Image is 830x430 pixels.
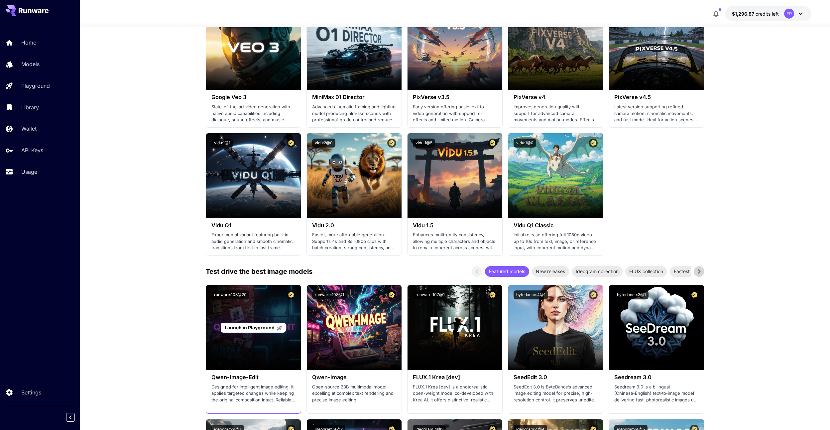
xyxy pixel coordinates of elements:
img: alt [307,285,402,370]
button: bytedance:3@1 [614,290,649,299]
h3: MiniMax 01 Director [312,94,396,100]
h3: PixVerse v4 [514,94,598,100]
img: alt [206,133,301,218]
p: Early version offering basic text-to-video generation with support for effects and limited motion... [413,104,497,123]
img: alt [508,133,603,218]
p: Latest version supporting refined camera motion, cinematic movements, and fast mode. Ideal for ac... [614,104,698,123]
div: Ideogram collection [572,266,623,277]
button: vidu:2@0 [312,139,335,148]
p: Advanced cinematic framing and lighting model producing film-like scenes with professional-grade ... [312,104,396,123]
span: Launch in Playground [225,325,275,330]
p: Usage [21,168,37,176]
button: vidu:1@0 [514,139,536,148]
button: bytedance:4@1 [514,290,548,299]
span: Fastest models [670,268,711,275]
button: Certified Model – Vetted for best performance and includes a commercial license. [387,290,396,299]
span: credits left [756,11,779,17]
button: runware:108@20 [211,290,249,299]
div: Featured models [485,266,529,277]
p: Library [21,103,39,111]
button: vidu:1@1 [211,139,233,148]
button: runware:108@1 [312,290,347,299]
span: New releases [532,268,569,275]
div: Fastest models [670,266,711,277]
p: API Keys [21,146,43,154]
p: Home [21,39,36,47]
button: Collapse sidebar [66,413,75,422]
p: Designed for intelligent image editing, it applies targeted changes while keeping the original co... [211,384,296,403]
img: alt [408,5,502,90]
button: Certified Model – Vetted for best performance and includes a commercial license. [387,139,396,148]
img: alt [408,133,502,218]
h3: Vidu Q1 [211,222,296,229]
img: alt [609,5,704,90]
p: SeedEdit 3.0 is ByteDance’s advanced image editing model for precise, high-resolution control. It... [514,384,598,403]
p: FLUX.1 Krea [dev] is a photorealistic open-weight model co‑developed with Krea AI. It offers dist... [413,384,497,403]
span: FLUX collection [625,268,667,275]
h3: Qwen-Image-Edit [211,374,296,380]
p: Settings [21,388,41,396]
h3: FLUX.1 Krea [dev] [413,374,497,380]
img: alt [508,5,603,90]
p: Test drive the best image models [206,267,312,276]
img: alt [307,5,402,90]
p: Open‑source 20B multimodal model excelling at complex text rendering and precise image editing. [312,384,396,403]
button: vidu:1@5 [413,139,435,148]
button: Certified Model – Vetted for best performance and includes a commercial license. [287,290,296,299]
h3: Vidu Q1 Classic [514,222,598,229]
p: Initial release offering full 1080p video up to 16s from text, image, or reference input, with co... [514,232,598,251]
h3: Qwen-Image [312,374,396,380]
img: alt [609,285,704,370]
div: FLUX collection [625,266,667,277]
img: alt [408,285,502,370]
a: Launch in Playground [221,323,286,333]
h3: Seedream 3.0 [614,374,698,380]
button: Certified Model – Vetted for best performance and includes a commercial license. [589,139,598,148]
img: alt [307,133,402,218]
p: Wallet [21,125,37,133]
h3: Vidu 2.0 [312,222,396,229]
span: Ideogram collection [572,268,623,275]
button: Certified Model – Vetted for best performance and includes a commercial license. [488,290,497,299]
img: alt [206,5,301,90]
h3: PixVerse v3.5 [413,94,497,100]
div: Collapse sidebar [71,411,80,423]
button: Certified Model – Vetted for best performance and includes a commercial license. [589,290,598,299]
button: Certified Model – Vetted for best performance and includes a commercial license. [690,290,699,299]
p: Playground [21,82,50,90]
h3: PixVerse v4.5 [614,94,698,100]
p: Models [21,60,40,68]
div: $1,296.86851 [732,10,779,17]
div: FR [784,9,794,19]
p: State-of-the-art video generation with native audio capabilities including dialogue, sound effect... [211,104,296,123]
p: Improves generation quality with support for advanced camera movements and motion modes. Effects ... [514,104,598,123]
span: Featured models [485,268,529,275]
button: Certified Model – Vetted for best performance and includes a commercial license. [287,139,296,148]
button: runware:107@1 [413,290,447,299]
div: New releases [532,266,569,277]
p: Experimental variant featuring built-in audio generation and smooth cinematic transitions from fi... [211,232,296,251]
p: Seedream 3.0 is a bilingual (Chinese‑English) text‑to‑image model delivering fast, photorealistic... [614,384,698,403]
button: $1,296.86851FR [725,6,811,21]
p: Enhances multi-entity consistency, allowing multiple characters and objects to remain coherent ac... [413,232,497,251]
p: Faster, more affordable generation. Supports 4s and 8s 1080p clips with batch creation, strong co... [312,232,396,251]
span: $1,296.87 [732,11,756,17]
h3: Google Veo 3 [211,94,296,100]
img: alt [508,285,603,370]
h3: Vidu 1.5 [413,222,497,229]
h3: SeedEdit 3.0 [514,374,598,380]
button: Certified Model – Vetted for best performance and includes a commercial license. [488,139,497,148]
